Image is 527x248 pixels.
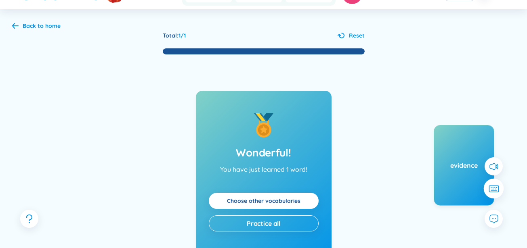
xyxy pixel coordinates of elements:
[434,161,494,170] div: evidence
[209,215,319,231] button: Practice all
[236,146,291,160] h2: Wonderful!
[178,32,186,39] span: 1 / 1
[23,21,61,30] div: Back to home
[349,31,365,40] span: Reset
[338,31,365,40] button: Reset
[163,32,178,39] span: Total :
[20,210,38,228] button: question
[12,23,61,30] a: Back to home
[24,214,34,224] span: question
[220,165,307,173] p: You have just learned 1 word!
[227,196,300,205] a: Choose other vocabularies
[209,193,319,209] button: Choose other vocabularies
[252,113,276,138] img: Good job!
[247,219,280,228] span: Practice all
